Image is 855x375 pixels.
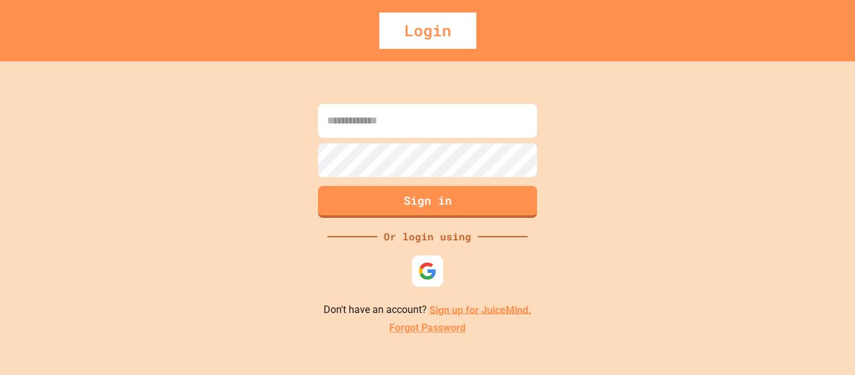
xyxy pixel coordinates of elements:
div: Or login using [377,229,478,244]
div: Login [379,13,476,49]
img: google-icon.svg [418,262,437,280]
p: Don't have an account? [324,302,531,318]
a: Sign up for JuiceMind. [429,304,531,316]
a: Forgot Password [389,321,466,336]
button: Sign in [318,186,537,218]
